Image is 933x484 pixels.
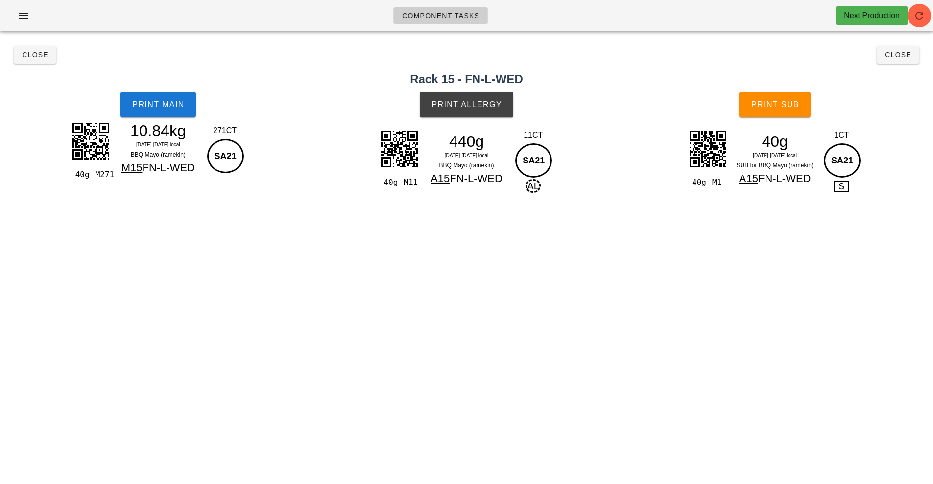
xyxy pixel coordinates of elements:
div: M1 [708,176,728,189]
span: Print Sub [751,100,799,109]
img: szAAAAAElFTkSuQmCC [375,124,424,173]
button: Close [14,46,56,64]
div: BBQ Mayo (ramekin) [116,150,201,160]
span: Close [22,51,48,59]
span: Component Tasks [402,12,479,20]
div: SA21 [515,143,552,178]
div: 271CT [205,125,245,137]
span: FN-L-WED [450,172,502,184]
div: BBQ Mayo (ramekin) [424,161,509,170]
div: 1CT [821,129,862,141]
span: M15 [121,161,143,174]
h2: Rack 15 - FN-L-WED [6,70,927,88]
span: FN-L-WED [758,172,811,184]
span: Print Main [132,100,185,109]
div: M11 [400,176,420,189]
div: 10.84kg [116,123,201,138]
span: [DATE]-[DATE] local [136,142,180,147]
div: 40g [380,176,400,189]
div: 40g [71,168,91,181]
div: 40g [732,134,817,149]
span: AL [526,179,540,193]
span: [DATE]-[DATE] local [445,153,489,158]
span: Print Allergy [431,100,502,109]
span: A15 [431,172,450,184]
button: Print Allergy [420,92,513,117]
div: Next Production [844,10,900,22]
img: M2CkrhPTSEkIKPB+tEDKpkzgj+6KJ9KUOg2p6bB0MScoKISTcmlYnIeQvkMX3vxBV36IQlSh1HaPaJ1vgO5Vc+jO1flcBCyHD... [66,116,115,165]
span: A15 [739,172,758,184]
div: 11CT [513,129,553,141]
div: 440g [424,134,509,149]
button: Close [877,46,919,64]
span: S [834,181,849,192]
img: FTFdVxjJkOLRK4kAtRtZTT6JbNXGqj+dL1uHkAcCIaSIBEfKSP0h68tB6maIuiG5I1IlgqypSqXTVj+1ywohDwRIEBGs7LaXb... [683,124,732,173]
a: Component Tasks [393,7,488,24]
div: M271 [92,168,112,181]
span: FN-L-WED [142,161,195,174]
button: Print Sub [739,92,811,117]
div: 40g [688,176,708,189]
div: SA21 [824,143,861,178]
span: [DATE]-[DATE] local [753,153,797,158]
button: Print Main [120,92,196,117]
span: Close [885,51,911,59]
div: SUB for BBQ Mayo (ramekin) [732,161,817,170]
div: SA21 [207,139,244,173]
